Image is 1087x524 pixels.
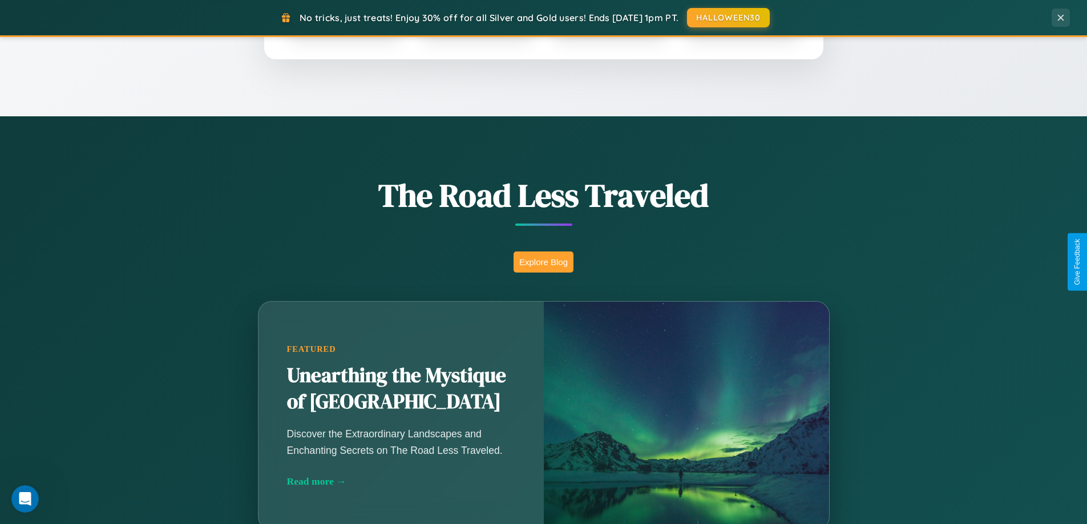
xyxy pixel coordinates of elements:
p: Discover the Extraordinary Landscapes and Enchanting Secrets on The Road Less Traveled. [287,426,515,458]
div: Read more → [287,476,515,488]
h2: Unearthing the Mystique of [GEOGRAPHIC_DATA] [287,363,515,415]
div: Featured [287,344,515,354]
button: HALLOWEEN30 [687,8,770,27]
iframe: Intercom live chat [11,485,39,513]
h1: The Road Less Traveled [201,173,886,217]
span: No tricks, just treats! Enjoy 30% off for all Silver and Gold users! Ends [DATE] 1pm PT. [300,12,678,23]
div: Give Feedback [1073,239,1081,285]
button: Explore Blog [514,251,573,273]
